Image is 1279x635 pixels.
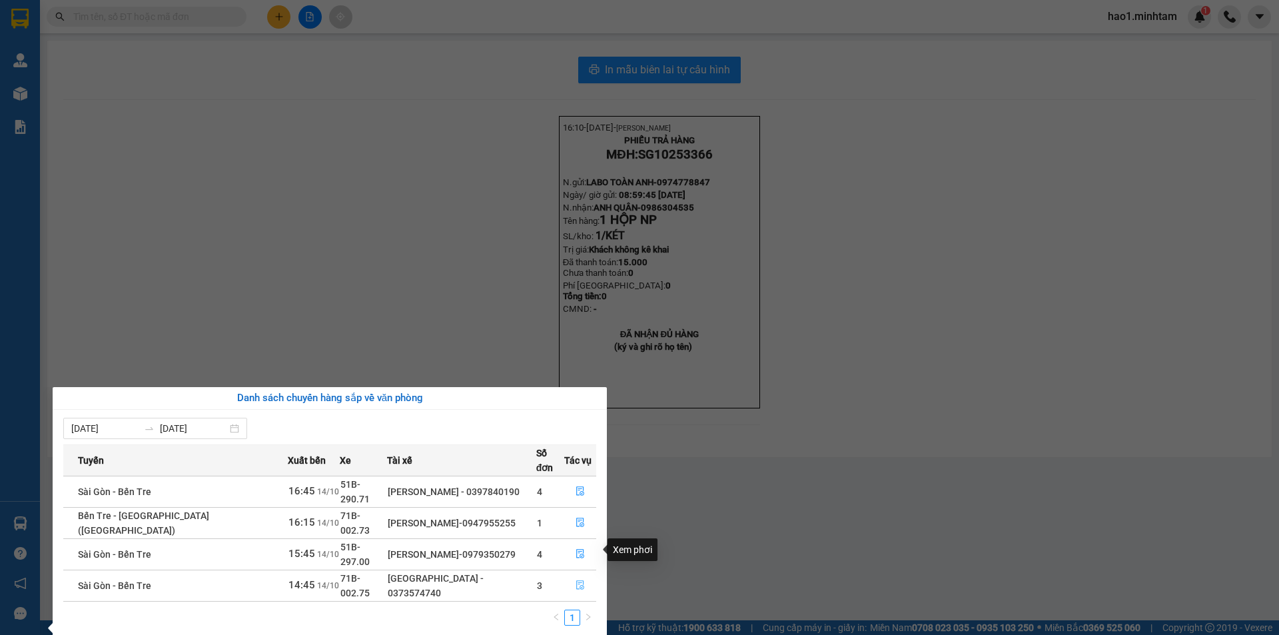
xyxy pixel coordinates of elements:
span: 1 HỘP NP [41,93,98,108]
a: 1 [565,610,580,625]
span: file-done [576,486,585,497]
span: file-done [576,518,585,528]
div: [PERSON_NAME]-0979350279 [388,547,535,562]
span: Sài Gòn - Bến Tre [78,549,151,560]
input: Từ ngày [71,421,139,436]
span: N.gửi: [4,59,151,69]
span: 0986304535 [82,83,135,93]
div: Xem phơi [608,538,657,561]
span: Tuyến [78,453,104,468]
strong: PHIẾU TRẢ HÀNG [65,18,135,28]
span: 15:45 [288,548,315,560]
li: Next Page [580,610,596,626]
li: Previous Page [548,610,564,626]
span: 16:10- [4,6,112,16]
li: 1 [564,610,580,626]
span: SG10253366 [79,30,153,45]
span: Sài Gòn - Bến Tre [78,580,151,591]
span: Xe [340,453,351,468]
span: 4 [537,549,542,560]
span: Ngày/ giờ gửi: [4,71,58,81]
button: file-done [565,512,596,534]
span: Tác vụ [564,453,592,468]
button: right [580,610,596,626]
span: to [144,423,155,434]
span: 51B-297.00 [340,542,370,567]
button: file-done [565,481,596,502]
span: Tài xế [387,453,412,468]
span: [PERSON_NAME] [57,7,112,16]
span: left [552,613,560,621]
span: 16:15 [288,516,315,528]
span: 08:59:45 [DATE] [60,71,127,81]
span: 16:45 [288,485,315,497]
span: 1 [537,518,542,528]
span: 51B-290.71 [340,479,370,504]
span: 3 [537,580,542,591]
span: swap-right [144,423,155,434]
span: ANH QUÂN- [35,83,82,93]
span: Số đơn [536,446,564,475]
button: left [548,610,564,626]
span: [DATE]- [27,6,112,16]
span: 71B-002.73 [340,510,370,536]
div: [GEOGRAPHIC_DATA] - 0373574740 [388,571,535,600]
span: 14:45 [288,579,315,591]
button: file-done [565,544,596,565]
span: 4 [537,486,542,497]
div: [PERSON_NAME]-0947955255 [388,516,535,530]
span: 71B-002.75 [340,573,370,598]
span: Sài Gòn - Bến Tre [78,486,151,497]
span: Tên hàng: [4,97,98,107]
span: 14/10 [317,550,339,559]
span: 14/10 [317,518,339,528]
span: Bến Tre - [GEOGRAPHIC_DATA] ([GEOGRAPHIC_DATA]) [78,510,209,536]
strong: MĐH: [47,30,153,45]
span: right [584,613,592,621]
span: LABO TOÀN ANH- [27,59,151,69]
span: Xuất bến [288,453,326,468]
div: [PERSON_NAME] - 0397840190 [388,484,535,499]
span: file-done [576,580,585,591]
button: file-done [565,575,596,596]
span: 0974778847 [98,59,151,69]
span: 14/10 [317,581,339,590]
div: Danh sách chuyến hàng sắp về văn phòng [63,390,596,406]
span: N.nhận: [4,83,135,93]
span: 14/10 [317,487,339,496]
span: file-done [576,549,585,560]
input: Đến ngày [160,421,227,436]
